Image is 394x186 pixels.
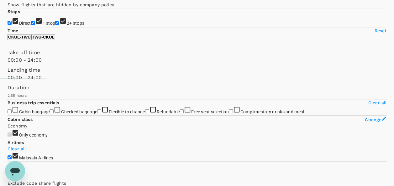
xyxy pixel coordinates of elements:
span: Malaysia Airlines [19,155,53,160]
p: Landing time [8,66,386,74]
input: Free seat selection [180,109,184,113]
input: 1 stop [31,21,35,25]
p: Economy [8,123,386,129]
p: Duration [8,84,386,91]
p: Reset [374,28,386,34]
input: Flexible to change [97,109,101,113]
span: Direct [19,21,31,26]
span: Flexible to change [109,109,145,114]
span: 1 stop [43,21,55,26]
span: Checked baggage [61,109,97,114]
span: Complimentary drinks and meal [240,109,304,114]
p: Show flights that are hidden by company policy [8,2,386,8]
input: Complimentary drinks and meal [229,109,233,113]
span: Change [365,117,381,122]
input: Only economy [8,132,12,137]
p: Time [8,28,18,34]
p: Clear all [8,146,386,152]
input: Direct [8,21,12,25]
p: Other [8,162,386,168]
p: CKUL - TWU [8,35,31,39]
strong: Airlines [8,140,24,145]
span: 00:00 - 24:00 [8,57,42,63]
span: Refundable [157,109,180,114]
iframe: Button to launch messaging window, conversation in progress [5,161,25,181]
input: Malaysia Airlines [8,155,12,159]
input: 2+ stops [55,21,59,25]
strong: Business trip essentials [8,100,59,105]
p: Take off time [8,49,386,56]
span: Free seat selection [191,109,229,114]
input: Refundable [145,109,149,113]
span: Only economy [19,132,48,137]
span: 2.55 hours [8,93,27,98]
input: Checked baggage [50,109,54,113]
span: Cabin baggage [19,109,50,114]
input: Cabin baggage [8,109,12,113]
span: 00:00 - 24:00 [8,75,42,80]
p: TWU - CKUL [32,35,55,39]
p: Clear all [368,100,386,106]
strong: Stops [8,9,20,14]
strong: Cabin class [8,117,33,122]
span: 2+ stops [67,21,84,26]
